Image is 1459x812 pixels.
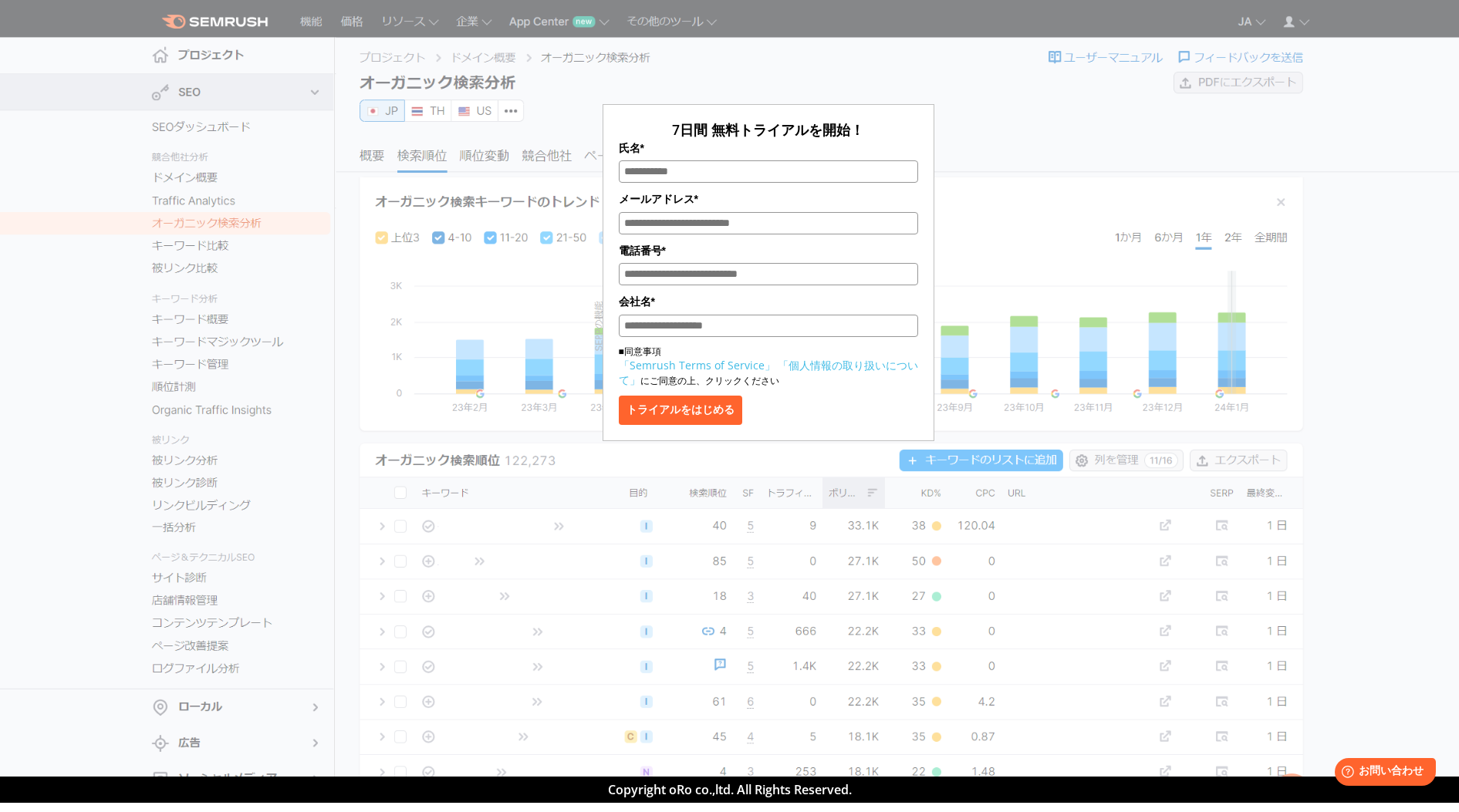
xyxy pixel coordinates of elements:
label: 電話番号* [619,242,918,259]
iframe: Help widget launcher [1322,752,1442,795]
button: トライアルをはじめる [619,396,742,425]
p: ■同意事項 にご同意の上、クリックください [619,345,918,388]
span: Copyright oRo co.,ltd. All Rights Reserved. [608,781,852,798]
label: メールアドレス* [619,190,918,207]
a: 「個人情報の取り扱いについて」 [619,358,918,387]
span: 7日間 無料トライアルを開始！ [672,120,864,139]
a: 「Semrush Terms of Service」 [619,358,775,372]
